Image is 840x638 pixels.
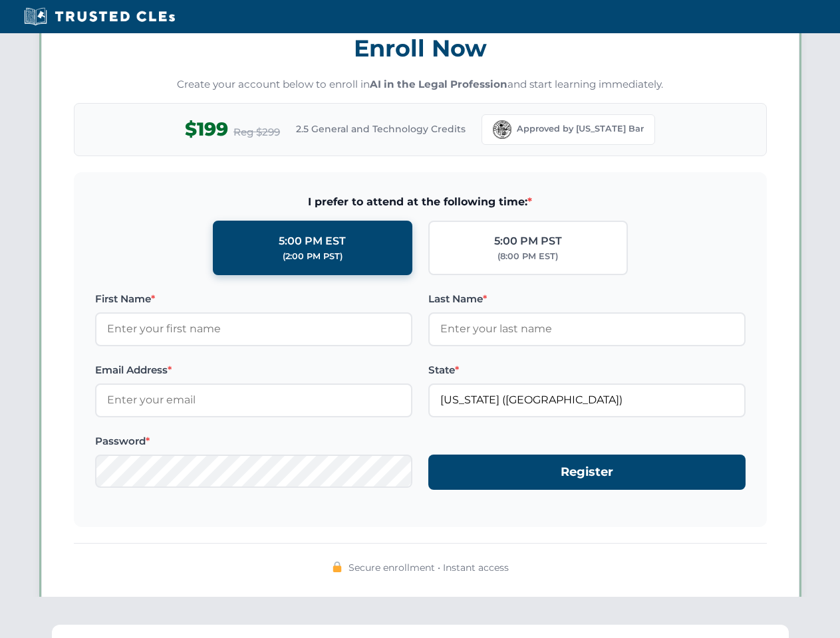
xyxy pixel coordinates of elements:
[517,122,644,136] span: Approved by [US_STATE] Bar
[20,7,179,27] img: Trusted CLEs
[95,433,412,449] label: Password
[95,193,746,211] span: I prefer to attend at the following time:
[493,120,511,139] img: Florida Bar
[332,562,343,572] img: 🔒
[233,124,280,140] span: Reg $299
[185,114,228,144] span: $199
[95,362,412,378] label: Email Address
[279,233,346,250] div: 5:00 PM EST
[428,455,746,490] button: Register
[95,291,412,307] label: First Name
[296,122,466,136] span: 2.5 General and Technology Credits
[494,233,562,250] div: 5:00 PM PST
[95,383,412,417] input: Enter your email
[349,560,509,575] span: Secure enrollment • Instant access
[428,362,746,378] label: State
[428,291,746,307] label: Last Name
[370,78,507,90] strong: AI in the Legal Profession
[95,312,412,346] input: Enter your first name
[428,383,746,417] input: Florida (FL)
[497,250,558,263] div: (8:00 PM EST)
[74,27,767,69] h3: Enroll Now
[74,77,767,92] p: Create your account below to enroll in and start learning immediately.
[283,250,343,263] div: (2:00 PM PST)
[428,312,746,346] input: Enter your last name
